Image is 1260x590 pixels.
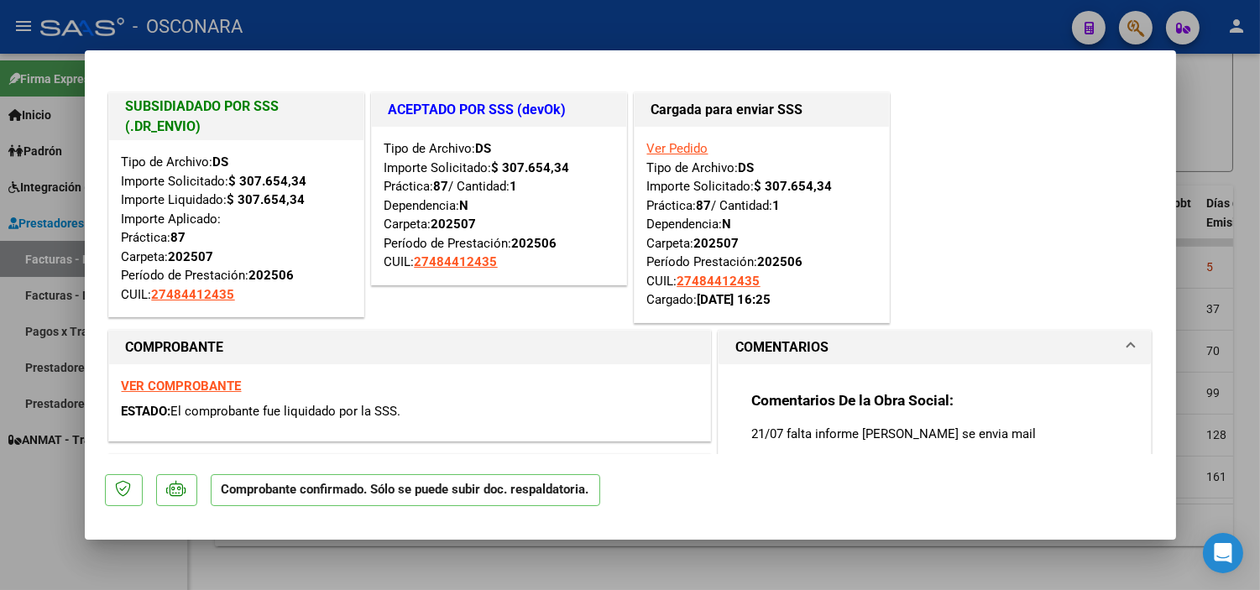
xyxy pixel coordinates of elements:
[476,141,492,156] strong: DS
[677,274,761,289] span: 27484412435
[735,337,829,358] h1: COMENTARIOS
[171,230,186,245] strong: 87
[211,474,600,507] p: Comprobante confirmado. Sólo se puede subir doc. respaldatoria.
[126,339,224,355] strong: COMPROBANTE
[152,287,235,302] span: 27484412435
[723,217,732,232] strong: N
[122,379,242,394] a: VER COMPROBANTE
[415,254,498,269] span: 27484412435
[492,160,570,175] strong: $ 307.654,34
[122,153,351,304] div: Tipo de Archivo: Importe Solicitado: Importe Liquidado: Importe Aplicado: Práctica: Carpeta: Perí...
[719,331,1152,364] mat-expansion-panel-header: COMENTARIOS
[755,179,833,194] strong: $ 307.654,34
[751,425,1119,443] p: 21/07 falta informe [PERSON_NAME] se envia mail
[1203,533,1243,573] div: Open Intercom Messenger
[227,192,306,207] strong: $ 307.654,34
[249,268,295,283] strong: 202506
[758,254,803,269] strong: 202506
[434,179,449,194] strong: 87
[719,364,1152,520] div: COMENTARIOS
[431,217,477,232] strong: 202507
[229,174,307,189] strong: $ 307.654,34
[384,139,614,272] div: Tipo de Archivo: Importe Solicitado: Práctica: / Cantidad: Dependencia: Carpeta: Período de Prest...
[460,198,469,213] strong: N
[389,100,609,120] h1: ACEPTADO POR SSS (devOk)
[213,154,229,170] strong: DS
[171,404,401,419] span: El comprobante fue liquidado por la SSS.
[697,198,712,213] strong: 87
[773,198,781,213] strong: 1
[698,292,771,307] strong: [DATE] 16:25
[694,236,740,251] strong: 202507
[126,97,347,137] h1: SUBSIDIADADO POR SSS (.DR_ENVIO)
[122,404,171,419] span: ESTADO:
[647,139,876,310] div: Tipo de Archivo: Importe Solicitado: Práctica: / Cantidad: Dependencia: Carpeta: Período Prestaci...
[510,179,518,194] strong: 1
[647,141,708,156] a: Ver Pedido
[739,160,755,175] strong: DS
[169,249,214,264] strong: 202507
[651,100,872,120] h1: Cargada para enviar SSS
[512,236,557,251] strong: 202506
[751,392,954,409] strong: Comentarios De la Obra Social:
